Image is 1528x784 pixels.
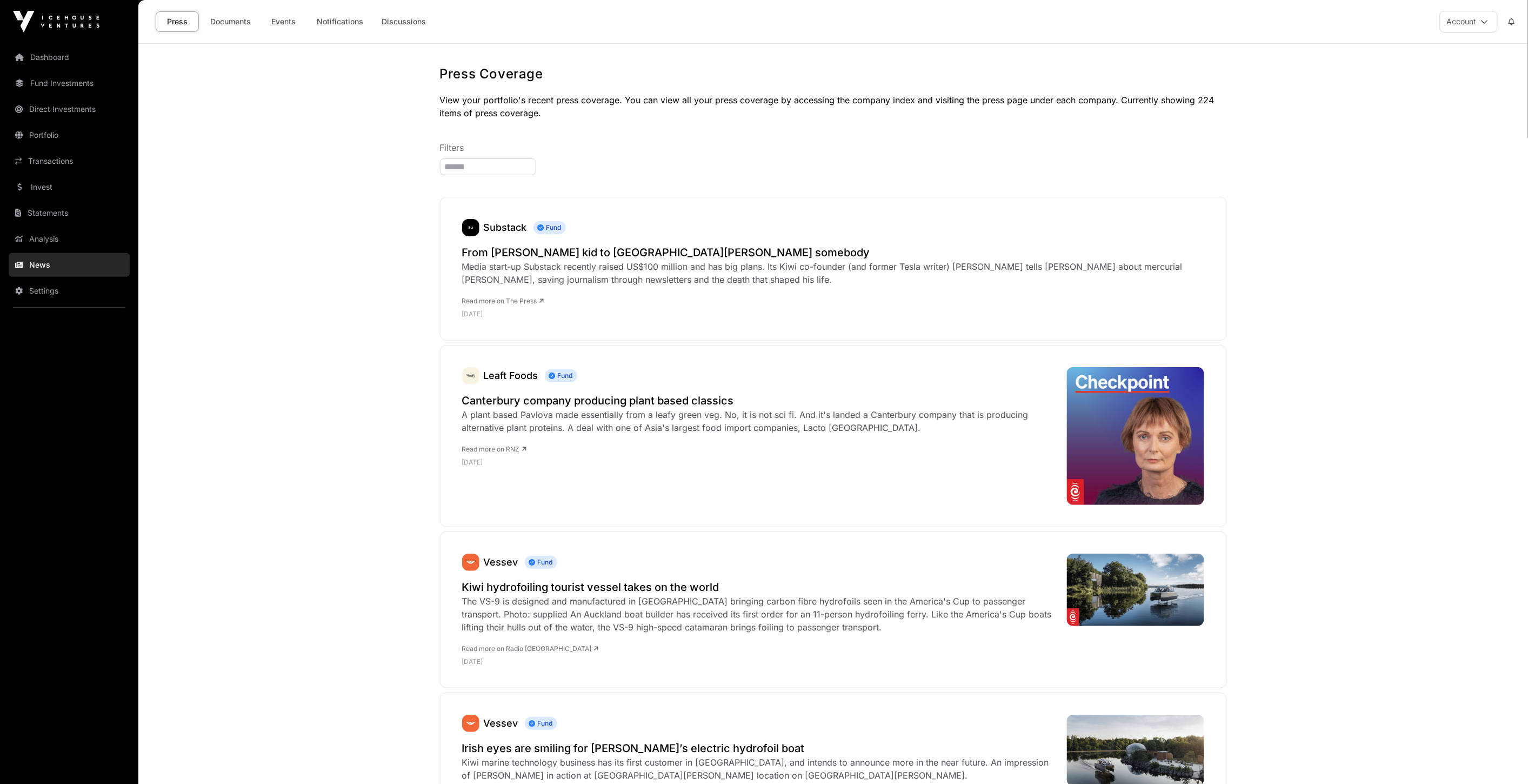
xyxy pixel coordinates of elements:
[9,175,130,199] a: Invest
[440,141,1227,154] p: Filters
[462,554,479,571] img: SVGs_Vessev.svg
[462,741,1056,756] a: Irish eyes are smiling for [PERSON_NAME]’s electric hydrofoil boat
[9,71,130,95] a: Fund Investments
[462,445,527,453] a: Read more on RNZ
[9,149,130,173] a: Transactions
[545,369,577,382] span: Fund
[462,393,1056,408] a: Canterbury company producing plant based classics
[9,279,130,303] a: Settings
[9,123,130,147] a: Portfolio
[9,253,130,277] a: News
[440,65,1227,83] h1: Press Coverage
[9,45,130,69] a: Dashboard
[9,201,130,225] a: Statements
[484,556,518,568] a: Vessev
[440,94,1227,119] p: View your portfolio's recent press coverage. You can view all your press coverage by accessing th...
[462,580,1056,595] a: Kiwi hydrofoiling tourist vessel takes on the world
[462,260,1205,286] div: Media start-up Substack recently raised US$100 million and has big plans. Its Kiwi co-founder (an...
[462,297,544,305] a: Read more on The Press
[462,554,479,571] a: Vessev
[462,408,1056,434] div: A plant based Pavlova made essentially from a leafy green veg. No, it is not sci fi. And it's lan...
[462,715,479,732] a: Vessev
[462,458,1056,467] p: [DATE]
[156,11,199,32] a: Press
[462,756,1056,782] div: Kiwi marine technology business has its first customer in [GEOGRAPHIC_DATA], and intends to annou...
[484,222,527,233] a: Substack
[462,715,479,732] img: SVGs_Vessev.svg
[1440,11,1498,32] button: Account
[484,370,538,381] a: Leaft Foods
[462,310,1205,318] p: [DATE]
[462,219,479,236] a: Substack
[203,11,258,32] a: Documents
[1067,367,1205,505] img: 4LGF99X_checkpoint_external_cover_png.jpeg
[375,11,433,32] a: Discussions
[462,367,479,384] a: Leaft Foods
[13,11,99,32] img: Icehouse Ventures Logo
[462,645,599,653] a: Read more on Radio [GEOGRAPHIC_DATA]
[462,367,479,384] img: leaft_foods_logo.jpeg
[1474,732,1528,784] iframe: Chat Widget
[462,595,1056,634] div: The VS-9 is designed and manufactured in [GEOGRAPHIC_DATA] bringing carbon fibre hydrofoils seen ...
[462,219,479,236] img: substack435.png
[310,11,370,32] a: Notifications
[462,657,1056,666] p: [DATE]
[462,245,1205,260] a: From [PERSON_NAME] kid to [GEOGRAPHIC_DATA][PERSON_NAME] somebody
[525,717,557,730] span: Fund
[9,227,130,251] a: Analysis
[525,556,557,569] span: Fund
[484,717,518,729] a: Vessev
[262,11,305,32] a: Events
[1067,554,1205,626] img: 4K1JZTD_image_png.png
[9,97,130,121] a: Direct Investments
[533,221,566,234] span: Fund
